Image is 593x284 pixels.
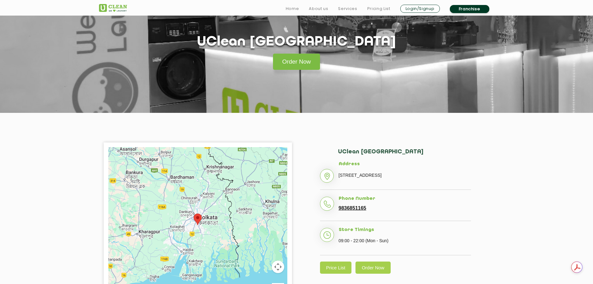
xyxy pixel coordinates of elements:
[339,161,471,167] h5: Address
[355,262,391,274] a: Order Now
[367,5,390,12] a: Pricing List
[273,54,320,70] a: Order Now
[272,261,284,273] button: Map camera controls
[400,5,440,13] a: Login/Signup
[309,5,328,12] a: About us
[339,227,471,233] h5: Store Timings
[320,262,352,274] a: Price List
[286,5,299,12] a: Home
[339,196,471,202] h5: Phone Number
[197,34,396,50] h1: UClean [GEOGRAPHIC_DATA]
[99,4,127,12] img: UClean Laundry and Dry Cleaning
[339,236,471,245] p: 09:00 - 22:00 (Mon - Sun)
[339,205,366,211] a: 9836851165
[339,171,471,180] p: [STREET_ADDRESS]
[450,5,489,13] a: Franchise
[338,149,471,161] h2: UClean [GEOGRAPHIC_DATA]
[338,5,357,12] a: Services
